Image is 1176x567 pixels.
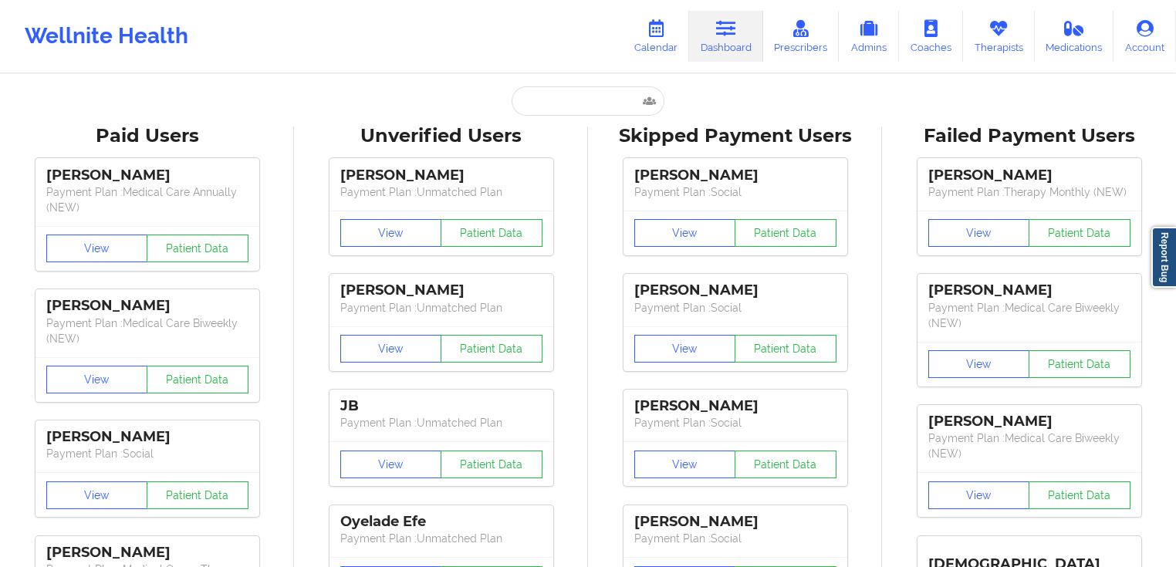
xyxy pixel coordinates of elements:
[1113,11,1176,62] a: Account
[928,430,1130,461] p: Payment Plan : Medical Care Biweekly (NEW)
[340,335,442,363] button: View
[893,124,1165,148] div: Failed Payment Users
[928,219,1030,247] button: View
[340,513,542,531] div: Oyelade Efe
[340,167,542,184] div: [PERSON_NAME]
[899,11,963,62] a: Coaches
[634,415,836,430] p: Payment Plan : Social
[634,531,836,546] p: Payment Plan : Social
[340,531,542,546] p: Payment Plan : Unmatched Plan
[634,219,736,247] button: View
[46,481,148,509] button: View
[1035,11,1114,62] a: Medications
[689,11,763,62] a: Dashboard
[839,11,899,62] a: Admins
[928,184,1130,200] p: Payment Plan : Therapy Monthly (NEW)
[46,446,248,461] p: Payment Plan : Social
[1151,227,1176,288] a: Report Bug
[735,451,836,478] button: Patient Data
[735,219,836,247] button: Patient Data
[441,219,542,247] button: Patient Data
[634,397,836,415] div: [PERSON_NAME]
[634,451,736,478] button: View
[46,235,148,262] button: View
[928,167,1130,184] div: [PERSON_NAME]
[340,184,542,200] p: Payment Plan : Unmatched Plan
[634,167,836,184] div: [PERSON_NAME]
[147,366,248,393] button: Patient Data
[340,415,542,430] p: Payment Plan : Unmatched Plan
[928,413,1130,430] div: [PERSON_NAME]
[1029,219,1130,247] button: Patient Data
[46,167,248,184] div: [PERSON_NAME]
[46,544,248,562] div: [PERSON_NAME]
[634,184,836,200] p: Payment Plan : Social
[340,451,442,478] button: View
[441,451,542,478] button: Patient Data
[928,350,1030,378] button: View
[46,297,248,315] div: [PERSON_NAME]
[1029,481,1130,509] button: Patient Data
[46,184,248,215] p: Payment Plan : Medical Care Annually (NEW)
[623,11,689,62] a: Calendar
[11,124,283,148] div: Paid Users
[340,300,542,316] p: Payment Plan : Unmatched Plan
[340,282,542,299] div: [PERSON_NAME]
[340,397,542,415] div: JB
[928,481,1030,509] button: View
[634,300,836,316] p: Payment Plan : Social
[147,481,248,509] button: Patient Data
[634,513,836,531] div: [PERSON_NAME]
[305,124,577,148] div: Unverified Users
[441,335,542,363] button: Patient Data
[634,282,836,299] div: [PERSON_NAME]
[763,11,840,62] a: Prescribers
[46,316,248,346] p: Payment Plan : Medical Care Biweekly (NEW)
[735,335,836,363] button: Patient Data
[46,428,248,446] div: [PERSON_NAME]
[147,235,248,262] button: Patient Data
[340,219,442,247] button: View
[634,335,736,363] button: View
[1029,350,1130,378] button: Patient Data
[599,124,871,148] div: Skipped Payment Users
[963,11,1035,62] a: Therapists
[928,300,1130,331] p: Payment Plan : Medical Care Biweekly (NEW)
[928,282,1130,299] div: [PERSON_NAME]
[46,366,148,393] button: View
